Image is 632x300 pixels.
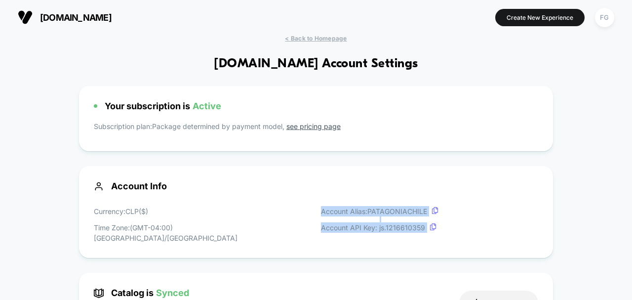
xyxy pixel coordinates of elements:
[105,101,221,111] span: Your subscription is
[286,122,341,130] a: see pricing page
[18,10,33,25] img: Visually logo
[592,7,617,28] button: FG
[94,121,538,136] p: Subscription plan: Package determined by payment model,
[321,222,438,233] p: Account API Key: js. 1216610359
[321,206,438,216] p: Account Alias: PATAGONIACHILE
[15,9,115,25] button: [DOMAIN_NAME]
[94,206,311,216] p: Currency: CLP ( $ )
[595,8,614,27] div: FG
[495,9,585,26] button: Create New Experience
[94,222,311,243] p: Time Zone: (GMT-04:00) [GEOGRAPHIC_DATA]/[GEOGRAPHIC_DATA]
[156,288,189,298] span: Synced
[214,57,418,71] h1: [DOMAIN_NAME] Account Settings
[94,181,538,191] span: Account Info
[94,288,189,298] span: Catalog is
[285,35,347,42] span: < Back to Homepage
[193,101,221,111] span: Active
[40,12,112,23] span: [DOMAIN_NAME]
